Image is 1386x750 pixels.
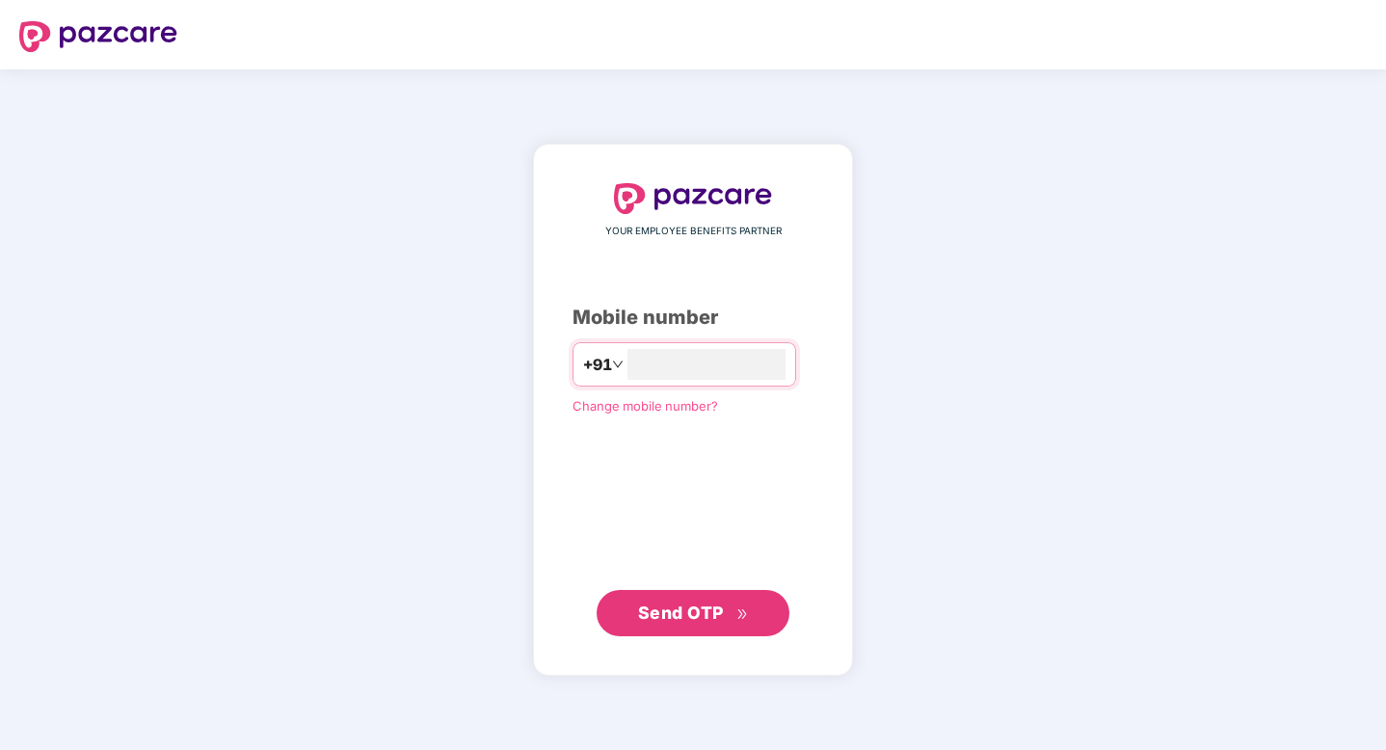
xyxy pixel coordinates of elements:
[573,398,718,414] a: Change mobile number?
[19,21,177,52] img: logo
[605,224,782,239] span: YOUR EMPLOYEE BENEFITS PARTNER
[583,353,612,377] span: +91
[573,303,813,333] div: Mobile number
[597,590,789,636] button: Send OTPdouble-right
[612,359,624,370] span: down
[736,608,749,621] span: double-right
[638,603,724,623] span: Send OTP
[614,183,772,214] img: logo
